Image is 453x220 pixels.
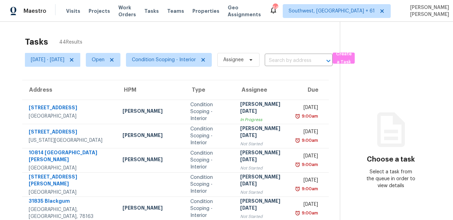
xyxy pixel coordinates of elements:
[29,206,111,220] div: [GEOGRAPHIC_DATA], [GEOGRAPHIC_DATA], 78163
[24,8,46,15] span: Maestro
[29,128,111,137] div: [STREET_ADDRESS]
[298,201,318,210] div: [DATE]
[295,113,300,120] img: Overdue Alarm Icon
[300,185,318,192] div: 9:00am
[240,149,287,165] div: [PERSON_NAME][DATE]
[293,80,329,100] th: Due
[29,189,111,196] div: [GEOGRAPHIC_DATA]
[117,80,184,100] th: HPM
[123,132,179,140] div: [PERSON_NAME]
[295,210,300,217] img: Overdue Alarm Icon
[29,104,111,113] div: [STREET_ADDRESS]
[123,204,179,213] div: [PERSON_NAME]
[407,4,449,18] span: [PERSON_NAME] [PERSON_NAME]
[300,161,318,168] div: 9:00am
[89,8,110,15] span: Projects
[29,173,111,189] div: [STREET_ADDRESS][PERSON_NAME]
[265,55,313,66] input: Search by address
[240,165,287,172] div: Not Started
[300,137,318,144] div: 9:00am
[223,56,244,63] span: Assignee
[367,156,415,163] h3: Choose a task
[190,126,229,146] div: Condition Scoping - Interior
[228,4,261,18] span: Geo Assignments
[190,101,229,122] div: Condition Scoping - Interior
[240,140,287,147] div: Not Started
[29,165,111,172] div: [GEOGRAPHIC_DATA]
[29,198,111,206] div: 31835 Blackgum
[298,153,318,161] div: [DATE]
[235,80,292,100] th: Assignee
[29,137,111,144] div: [US_STATE][GEOGRAPHIC_DATA]
[289,8,375,15] span: Southwest, [GEOGRAPHIC_DATA] + 61
[190,198,229,219] div: Condition Scoping - Interior
[273,4,278,11] div: 647
[144,9,159,13] span: Tasks
[295,161,300,168] img: Overdue Alarm Icon
[118,4,136,18] span: Work Orders
[25,38,48,45] h2: Tasks
[333,53,355,64] button: Create a Task
[240,213,287,220] div: Not Started
[365,168,416,189] div: Select a task from the queue in order to view details
[298,177,318,185] div: [DATE]
[66,8,80,15] span: Visits
[295,185,300,192] img: Overdue Alarm Icon
[167,8,184,15] span: Teams
[185,80,235,100] th: Type
[123,108,179,116] div: [PERSON_NAME]
[298,128,318,137] div: [DATE]
[29,113,111,120] div: [GEOGRAPHIC_DATA]
[123,156,179,165] div: [PERSON_NAME]
[132,56,196,63] span: Condition Scoping - Interior
[300,113,318,120] div: 9:00am
[336,50,351,66] span: Create a Task
[192,8,219,15] span: Properties
[298,104,318,113] div: [DATE]
[29,149,111,165] div: 10814 [GEOGRAPHIC_DATA][PERSON_NAME]
[240,125,287,140] div: [PERSON_NAME][DATE]
[22,80,117,100] th: Address
[31,56,64,63] span: [DATE] - [DATE]
[92,56,105,63] span: Open
[190,174,229,195] div: Condition Scoping - Interior
[300,210,318,217] div: 9:00am
[295,137,300,144] img: Overdue Alarm Icon
[190,150,229,171] div: Condition Scoping - Interior
[240,198,287,213] div: [PERSON_NAME][DATE]
[240,173,287,189] div: [PERSON_NAME][DATE]
[240,189,287,196] div: Not Started
[324,56,333,66] button: Open
[240,116,287,123] div: In Progress
[59,39,82,46] span: 44 Results
[240,101,287,116] div: [PERSON_NAME][DATE]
